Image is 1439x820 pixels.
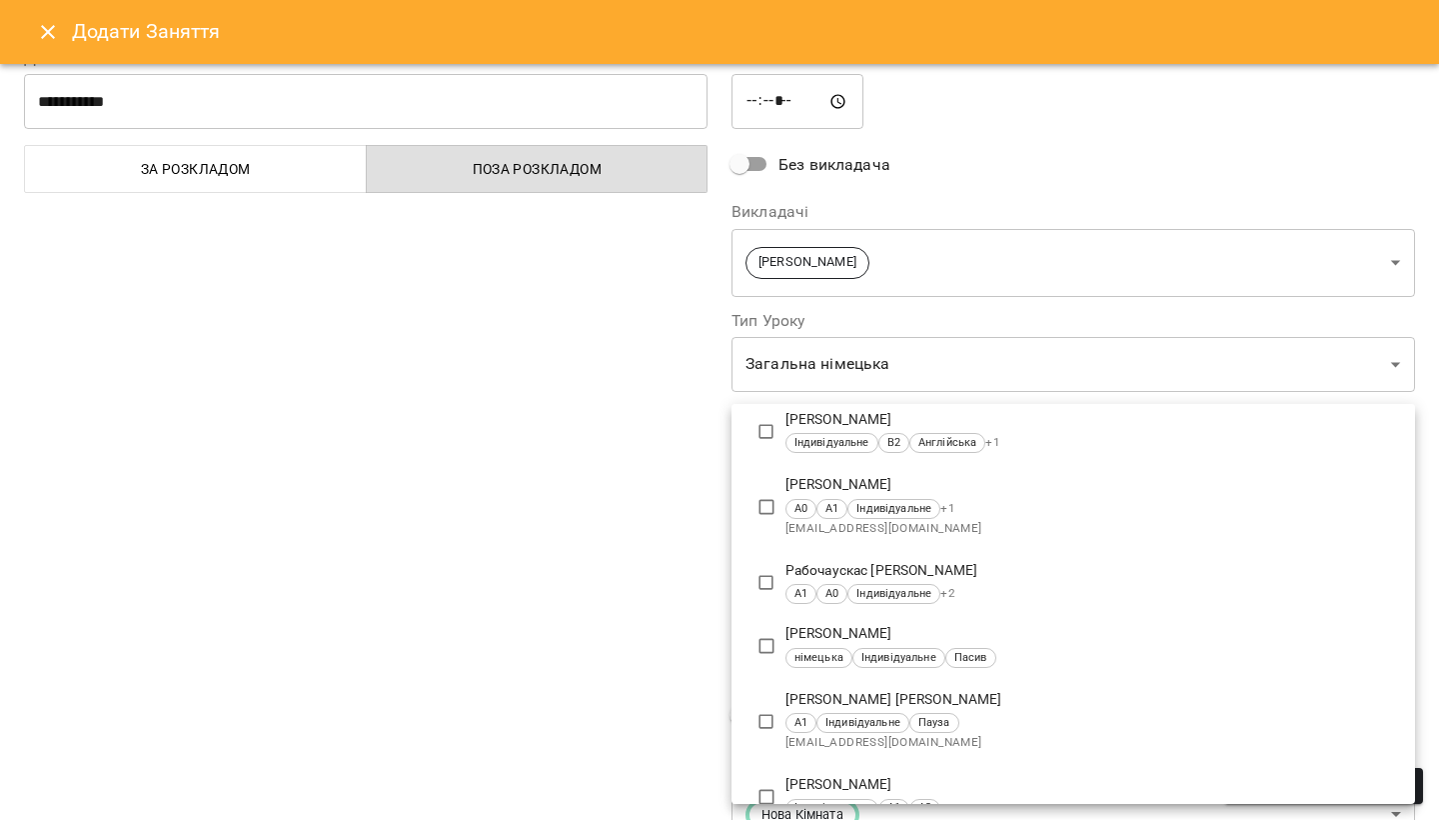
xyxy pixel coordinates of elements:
[940,799,955,819] span: + 2
[785,733,1399,753] span: [EMAIL_ADDRESS][DOMAIN_NAME]
[940,499,955,519] span: + 1
[785,475,1399,495] p: [PERSON_NAME]
[786,715,815,732] span: А1
[848,586,939,603] span: Індивідуальне
[785,561,1399,581] p: Рабочаускас [PERSON_NAME]
[785,690,1399,710] p: [PERSON_NAME] [PERSON_NAME]
[940,584,955,604] span: + 2
[853,650,944,667] span: Індивідуальне
[985,433,1000,453] span: + 1
[817,715,908,732] span: Індивідуальне
[879,800,908,817] span: А1
[910,800,939,817] span: А2
[785,624,1399,644] p: [PERSON_NAME]
[786,800,877,817] span: Індивідуальне
[786,650,851,667] span: німецька
[786,435,877,452] span: Індивідуальне
[946,650,995,667] span: Пасив
[785,775,1399,795] p: [PERSON_NAME]
[817,586,846,603] span: А0
[910,715,958,732] span: Пауза
[785,519,1399,539] span: [EMAIL_ADDRESS][DOMAIN_NAME]
[817,501,846,518] span: А1
[786,501,815,518] span: А0
[848,501,939,518] span: Індивідуальне
[786,586,815,603] span: А1
[910,435,984,452] span: Англійська
[785,410,1399,430] p: [PERSON_NAME]
[879,435,908,452] span: В2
